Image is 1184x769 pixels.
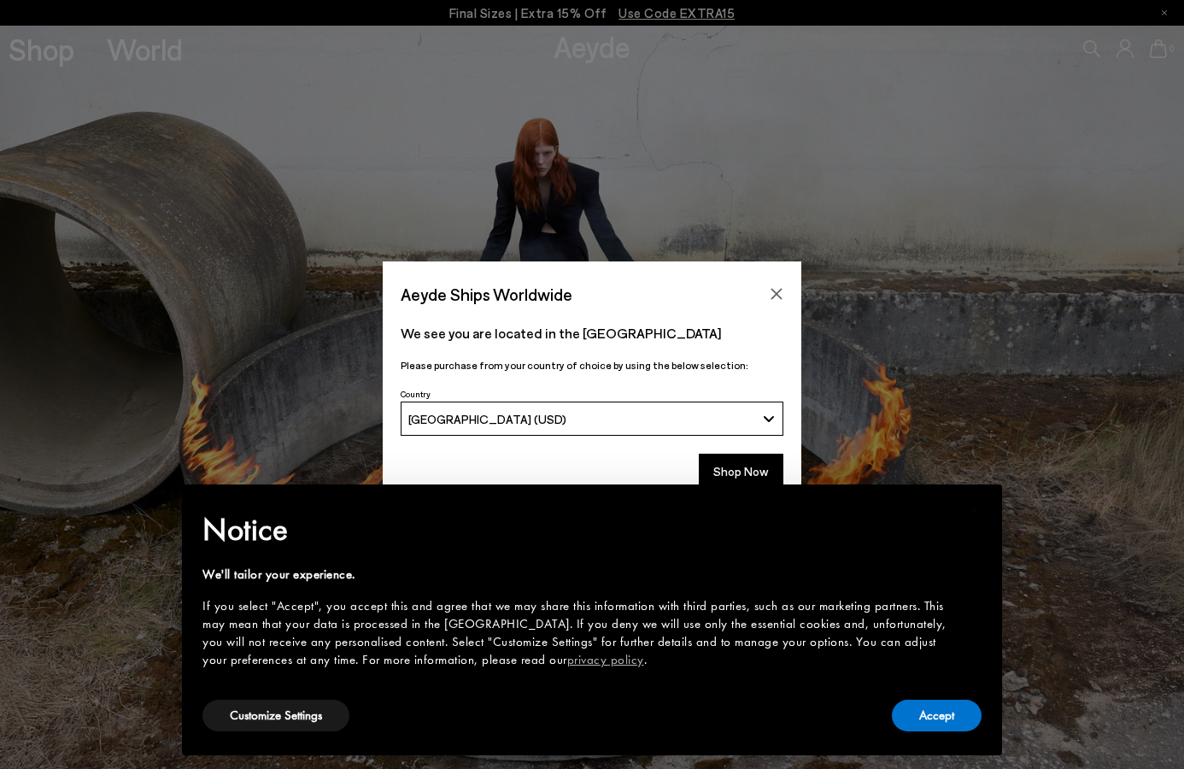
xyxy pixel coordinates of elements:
button: Customize Settings [202,700,349,731]
p: Please purchase from your country of choice by using the below selection: [401,357,783,373]
span: [GEOGRAPHIC_DATA] (USD) [408,412,566,426]
div: If you select "Accept", you accept this and agree that we may share this information with third p... [202,597,954,669]
button: Close this notice [954,490,995,531]
button: Shop Now [699,454,783,490]
p: We see you are located in the [GEOGRAPHIC_DATA] [401,323,783,343]
span: Aeyde Ships Worldwide [401,279,572,309]
div: We'll tailor your experience. [202,566,954,584]
h2: Notice [202,508,954,552]
span: Country [401,389,431,399]
button: Close [764,281,789,307]
span: × [970,496,981,523]
button: Accept [892,700,982,731]
a: privacy policy [567,651,644,668]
